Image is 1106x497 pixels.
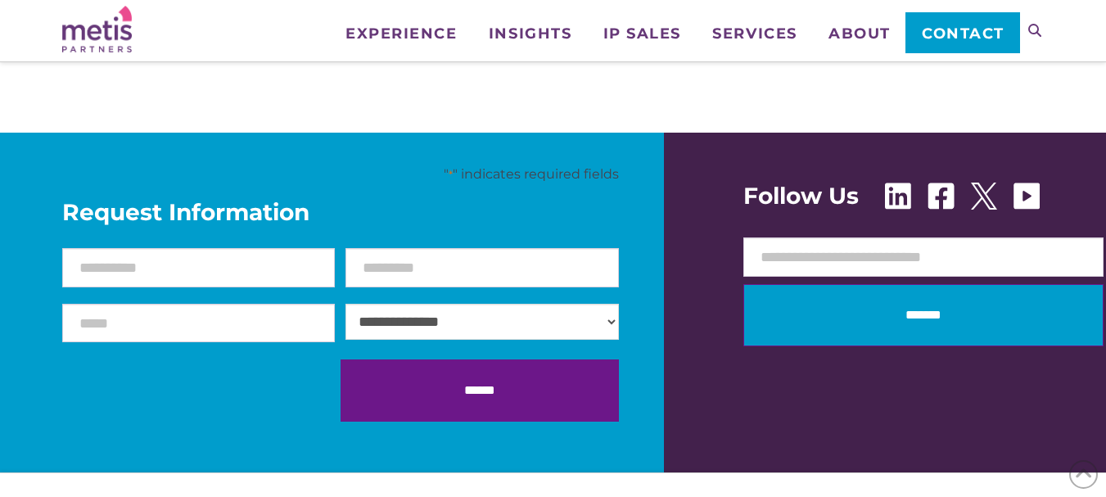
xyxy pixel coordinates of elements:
p: " " indicates required fields [62,165,619,183]
span: Insights [489,26,571,41]
span: About [828,26,891,41]
img: Facebook [928,183,955,210]
iframe: reCAPTCHA [62,359,311,422]
img: Metis Partners [62,6,132,52]
span: Follow Us [743,184,859,207]
img: X [971,183,997,210]
img: Linkedin [885,183,911,210]
a: Contact [905,12,1019,53]
span: Back to Top [1069,460,1098,489]
span: Contact [922,26,1004,41]
span: IP Sales [603,26,681,41]
span: Services [712,26,797,41]
span: Experience [345,26,457,41]
span: Request Information [62,201,619,224]
img: Youtube [1013,183,1040,210]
